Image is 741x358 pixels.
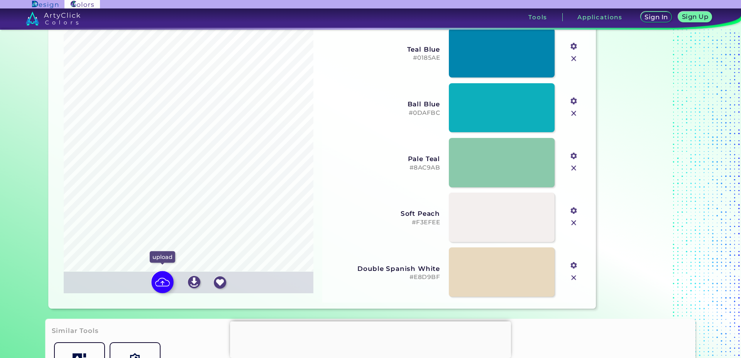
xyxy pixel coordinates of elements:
[328,210,440,217] h3: Soft Peach
[214,276,226,289] img: icon_favourite_white.svg
[569,273,579,283] img: icon_close.svg
[683,14,707,20] h5: Sign Up
[577,14,623,20] h3: Applications
[646,14,667,20] h5: Sign In
[569,54,579,64] img: icon_close.svg
[32,1,58,8] img: ArtyClick Design logo
[328,274,440,281] h5: #E8D9BF
[188,276,200,288] img: icon_download_white.svg
[150,251,175,263] p: upload
[642,12,670,22] a: Sign In
[569,218,579,228] img: icon_close.svg
[328,109,440,117] h5: #0DAFBC
[569,163,579,173] img: icon_close.svg
[328,265,440,272] h3: Double Spanish White
[328,164,440,171] h5: #8AC9AB
[328,100,440,108] h3: Ball Blue
[52,326,99,336] h3: Similar Tools
[328,54,440,62] h5: #0185AE
[680,12,710,22] a: Sign Up
[528,14,547,20] h3: Tools
[328,45,440,53] h3: Teal Blue
[328,155,440,163] h3: Pale Teal
[26,12,80,25] img: logo_artyclick_colors_white.svg
[569,108,579,118] img: icon_close.svg
[151,271,174,293] img: icon picture
[230,321,511,356] iframe: Advertisement
[328,219,440,226] h5: #F3EFEE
